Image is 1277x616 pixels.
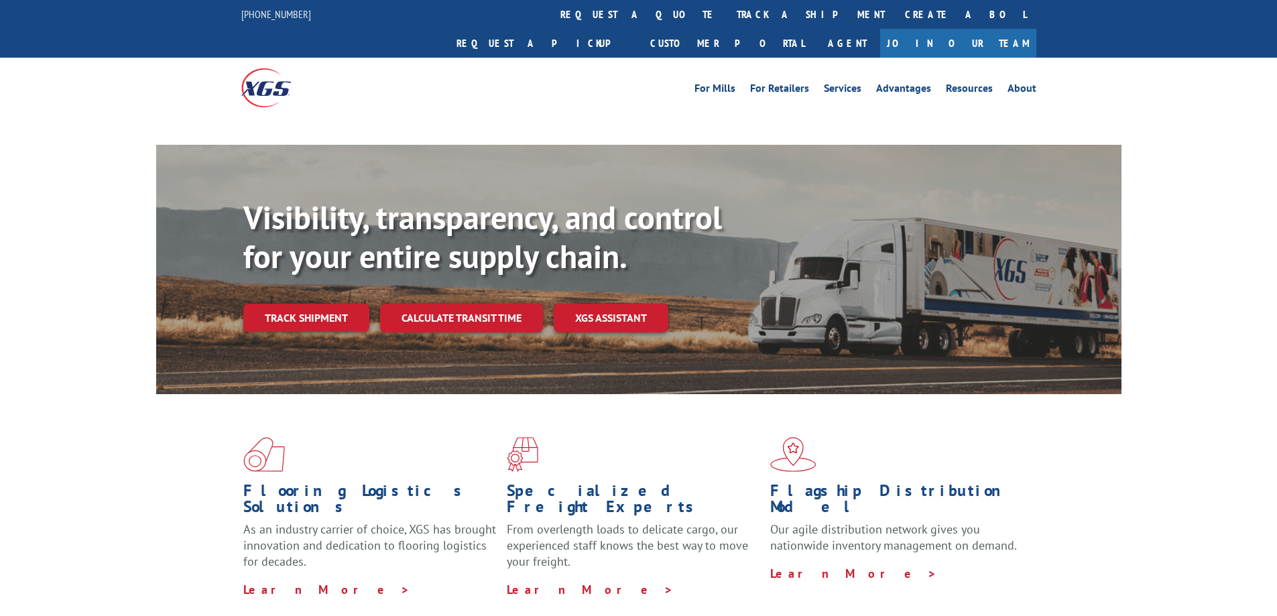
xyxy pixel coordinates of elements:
[507,582,674,597] a: Learn More >
[1008,83,1036,98] a: About
[694,83,735,98] a: For Mills
[770,521,1017,553] span: Our agile distribution network gives you nationwide inventory management on demand.
[243,437,285,472] img: xgs-icon-total-supply-chain-intelligence-red
[876,83,931,98] a: Advantages
[507,521,760,581] p: From overlength loads to delicate cargo, our experienced staff knows the best way to move your fr...
[750,83,809,98] a: For Retailers
[243,196,722,277] b: Visibility, transparency, and control for your entire supply chain.
[770,483,1024,521] h1: Flagship Distribution Model
[554,304,668,332] a: XGS ASSISTANT
[380,304,543,332] a: Calculate transit time
[946,83,993,98] a: Resources
[243,304,369,332] a: Track shipment
[507,483,760,521] h1: Specialized Freight Experts
[770,437,816,472] img: xgs-icon-flagship-distribution-model-red
[640,29,814,58] a: Customer Portal
[814,29,880,58] a: Agent
[507,437,538,472] img: xgs-icon-focused-on-flooring-red
[243,521,496,569] span: As an industry carrier of choice, XGS has brought innovation and dedication to flooring logistics...
[770,566,937,581] a: Learn More >
[824,83,861,98] a: Services
[241,7,311,21] a: [PHONE_NUMBER]
[446,29,640,58] a: Request a pickup
[243,582,410,597] a: Learn More >
[880,29,1036,58] a: Join Our Team
[243,483,497,521] h1: Flooring Logistics Solutions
